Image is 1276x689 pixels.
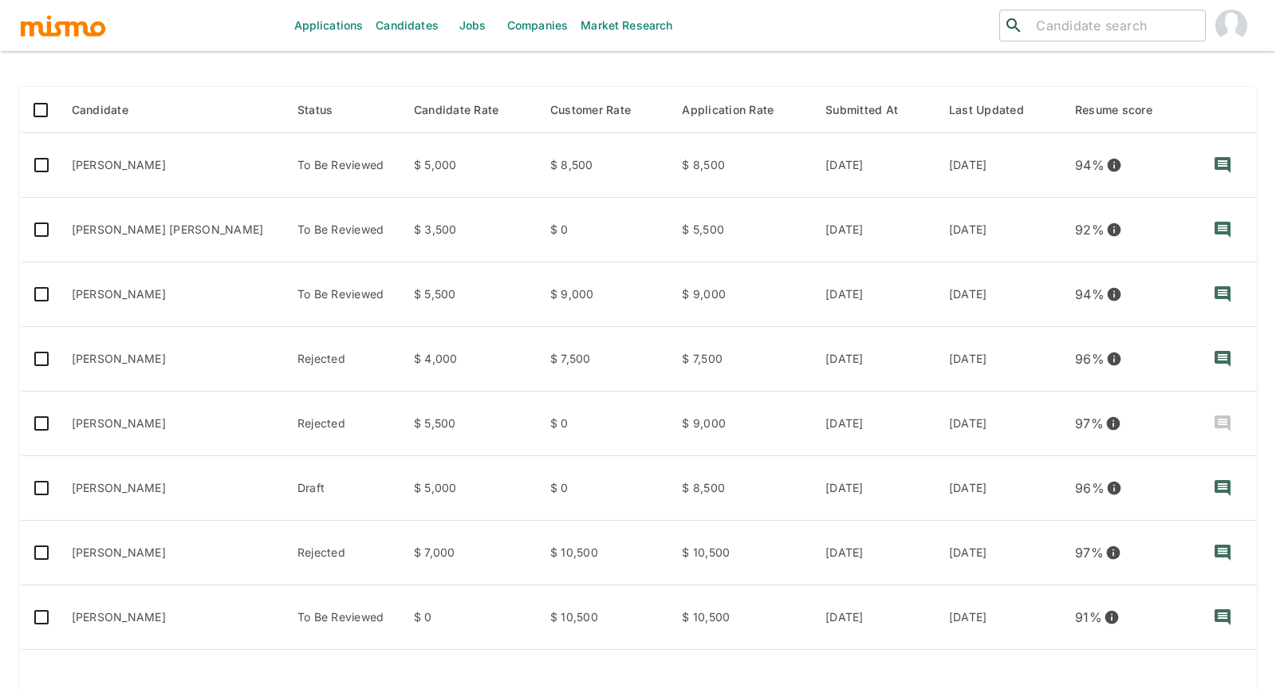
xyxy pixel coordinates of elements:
p: 96 % [1075,348,1105,370]
td: $ 10,500 [538,585,669,650]
td: [PERSON_NAME] [59,521,285,585]
td: [DATE] [813,585,936,650]
td: [DATE] [813,133,936,198]
td: $ 10,500 [538,521,669,585]
svg: View resume score details [1105,545,1121,561]
td: [PERSON_NAME] [59,456,285,521]
button: recent-notes [1203,469,1242,507]
td: [DATE] [936,521,1062,585]
td: $ 9,000 [669,262,813,327]
svg: View resume score details [1106,351,1122,367]
td: $ 5,000 [401,133,538,198]
p: 92 % [1075,219,1105,241]
button: recent-notes [1203,211,1242,249]
span: Submitted At [825,100,919,120]
p: 97 % [1075,412,1104,435]
td: $ 5,500 [401,262,538,327]
svg: View resume score details [1106,222,1122,238]
td: $ 10,500 [669,585,813,650]
td: $ 0 [401,585,538,650]
td: $ 5,000 [401,456,538,521]
button: recent-notes [1203,146,1242,184]
td: Rejected [285,392,401,456]
svg: View resume score details [1106,480,1122,496]
td: $ 8,500 [669,133,813,198]
td: $ 7,000 [401,521,538,585]
svg: View resume score details [1106,157,1122,173]
img: logo [19,14,107,37]
td: [DATE] [936,456,1062,521]
td: [DATE] [936,133,1062,198]
p: 97 % [1075,541,1104,564]
td: [DATE] [813,521,936,585]
td: [PERSON_NAME] [59,585,285,650]
img: Carmen Vilachá [1215,10,1247,41]
td: [DATE] [813,262,936,327]
td: [DATE] [813,198,936,262]
button: recent-notes [1203,340,1242,378]
td: [PERSON_NAME] [59,262,285,327]
td: $ 9,000 [538,262,669,327]
input: Candidate search [1030,14,1199,37]
p: 94 % [1075,154,1105,176]
td: [DATE] [936,198,1062,262]
p: 94 % [1075,283,1105,305]
button: recent-notes [1203,404,1242,443]
button: recent-notes [1203,598,1242,636]
td: $ 9,000 [669,392,813,456]
td: $ 0 [538,392,669,456]
td: [DATE] [936,585,1062,650]
td: $ 7,500 [669,327,813,392]
button: recent-notes [1203,533,1242,572]
td: $ 7,500 [538,327,669,392]
td: [DATE] [813,456,936,521]
button: recent-notes [1203,275,1242,313]
td: [DATE] [813,327,936,392]
td: $ 3,500 [401,198,538,262]
td: To Be Reviewed [285,585,401,650]
td: [DATE] [936,327,1062,392]
td: Draft [285,456,401,521]
span: Resume score [1075,100,1173,120]
td: [DATE] [936,262,1062,327]
span: Application Rate [682,100,794,120]
td: [PERSON_NAME] [PERSON_NAME] [59,198,285,262]
span: Last Updated [949,100,1045,120]
td: $ 8,500 [538,133,669,198]
td: [PERSON_NAME] [59,327,285,392]
td: $ 0 [538,456,669,521]
p: 96 % [1075,477,1105,499]
svg: View resume score details [1104,609,1120,625]
td: Rejected [285,521,401,585]
td: [DATE] [936,392,1062,456]
td: [DATE] [813,392,936,456]
span: Status [297,100,354,120]
td: [PERSON_NAME] [59,392,285,456]
td: $ 10,500 [669,521,813,585]
td: Rejected [285,327,401,392]
p: 91 % [1075,606,1102,628]
span: Candidate Rate [414,100,520,120]
td: $ 0 [538,198,669,262]
svg: View resume score details [1105,415,1121,431]
span: Customer Rate [550,100,652,120]
td: [PERSON_NAME] [59,133,285,198]
td: To Be Reviewed [285,198,401,262]
span: Candidate [72,100,149,120]
td: $ 5,500 [401,392,538,456]
td: $ 5,500 [669,198,813,262]
td: $ 8,500 [669,456,813,521]
td: To Be Reviewed [285,262,401,327]
td: $ 4,000 [401,327,538,392]
svg: View resume score details [1106,286,1122,302]
td: To Be Reviewed [285,133,401,198]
